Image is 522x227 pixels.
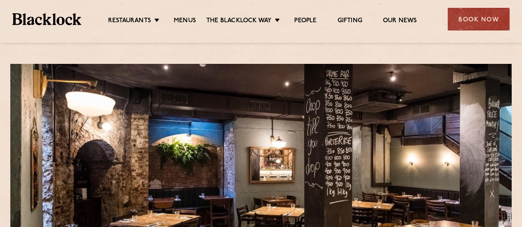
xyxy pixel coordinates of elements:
a: People [294,17,317,26]
div: Book Now [448,8,510,30]
a: The Blacklock Way [206,17,272,26]
a: Our News [383,17,417,26]
a: Restaurants [108,17,151,26]
img: BL_Textured_Logo-footer-cropped.svg [12,13,81,25]
a: Gifting [338,17,362,26]
a: Menus [174,17,196,26]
